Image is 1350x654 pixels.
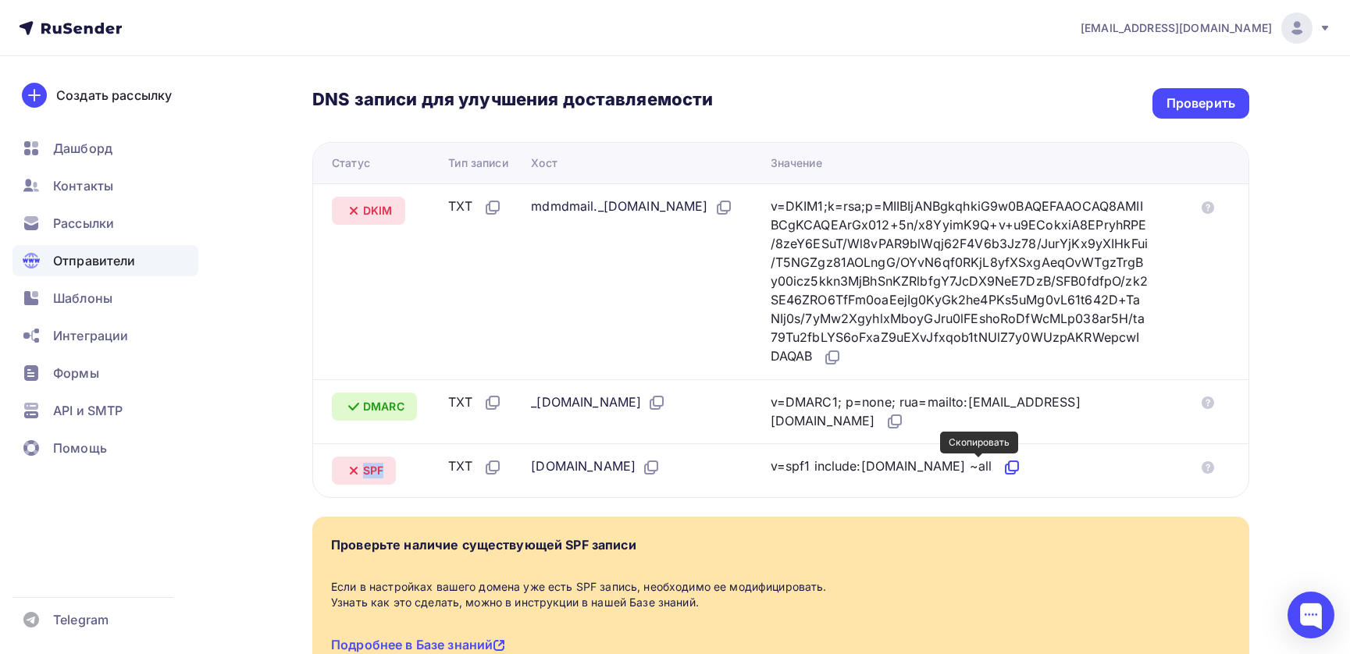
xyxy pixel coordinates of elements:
[448,393,501,413] div: TXT
[12,245,198,276] a: Отправители
[53,139,112,158] span: Дашборд
[531,457,661,477] div: [DOMAIN_NAME]
[53,251,136,270] span: Отправители
[53,610,109,629] span: Telegram
[331,535,636,554] div: Проверьте наличие существующей SPF записи
[1167,94,1235,112] div: Проверить
[332,155,370,171] div: Статус
[771,393,1149,432] div: v=DMARC1; p=none; rua=mailto:[EMAIL_ADDRESS][DOMAIN_NAME]
[53,439,107,457] span: Помощь
[12,133,198,164] a: Дашборд
[363,203,393,219] span: DKIM
[531,197,732,217] div: mdmdmail._[DOMAIN_NAME]
[53,326,128,345] span: Интеграции
[363,399,404,414] span: DMARC
[363,463,383,478] span: SPF
[53,289,112,307] span: Шаблоны
[448,457,501,477] div: TXT
[53,176,113,195] span: Контакты
[531,393,666,413] div: _[DOMAIN_NAME]
[531,155,557,171] div: Хост
[12,283,198,314] a: Шаблоны
[1081,20,1272,36] span: [EMAIL_ADDRESS][DOMAIN_NAME]
[771,197,1149,367] div: v=DKIM1;k=rsa;p=MIIBIjANBgkqhkiG9w0BAQEFAAOCAQ8AMIIBCgKCAQEArGx012+5n/x8YyimK9Q+v+u9ECokxiA8EPryh...
[331,579,1231,610] div: Если в настройках вашего домена уже есть SPF запись, необходимо ее модифицировать. Узнать как это...
[331,637,505,652] a: Подробнее в Базе знаний
[12,170,198,201] a: Контакты
[53,401,123,420] span: API и SMTP
[53,214,114,233] span: Рассылки
[56,86,172,105] div: Создать рассылку
[12,357,198,389] a: Формы
[312,88,713,113] h3: DNS записи для улучшения доставляемости
[448,197,501,217] div: TXT
[448,155,508,171] div: Тип записи
[53,364,99,382] span: Формы
[771,155,822,171] div: Значение
[771,457,1022,477] div: v=spf1 include:[DOMAIN_NAME] ~all
[1081,12,1331,44] a: [EMAIL_ADDRESS][DOMAIN_NAME]
[12,208,198,239] a: Рассылки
